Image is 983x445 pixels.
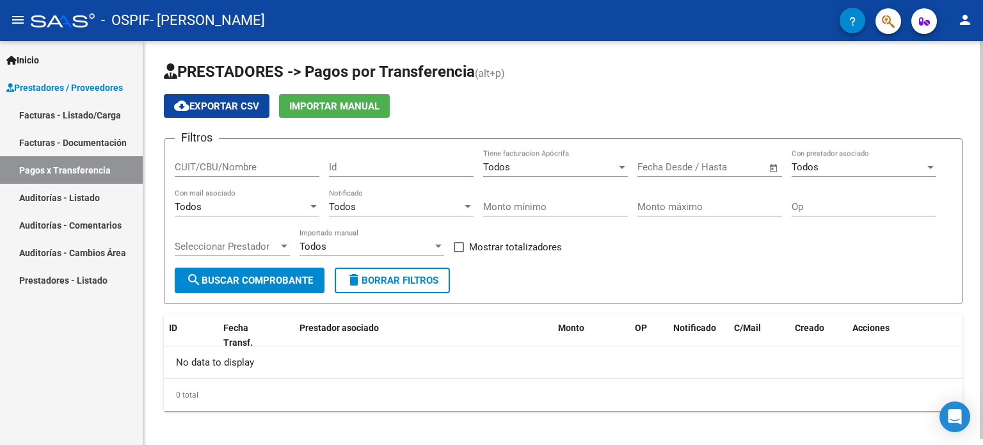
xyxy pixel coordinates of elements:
[175,241,278,252] span: Seleccionar Prestador
[289,101,380,112] span: Importar Manual
[792,161,819,173] span: Todos
[475,67,505,79] span: (alt+p)
[852,323,890,333] span: Acciones
[668,314,729,357] datatable-header-cell: Notificado
[957,12,973,28] mat-icon: person
[630,314,668,357] datatable-header-cell: OP
[483,161,510,173] span: Todos
[790,314,847,357] datatable-header-cell: Creado
[300,323,379,333] span: Prestador asociado
[174,101,259,112] span: Exportar CSV
[186,275,313,286] span: Buscar Comprobante
[218,314,276,357] datatable-header-cell: Fecha Transf.
[174,98,189,113] mat-icon: cloud_download
[164,346,963,378] div: No data to display
[223,323,253,348] span: Fecha Transf.
[346,272,362,287] mat-icon: delete
[335,268,450,293] button: Borrar Filtros
[164,94,269,118] button: Exportar CSV
[164,314,218,357] datatable-header-cell: ID
[294,314,553,357] datatable-header-cell: Prestador asociado
[635,323,647,333] span: OP
[795,323,824,333] span: Creado
[175,268,324,293] button: Buscar Comprobante
[6,53,39,67] span: Inicio
[164,379,963,411] div: 0 total
[673,323,716,333] span: Notificado
[558,323,584,333] span: Monto
[637,161,689,173] input: Fecha inicio
[701,161,763,173] input: Fecha fin
[6,81,123,95] span: Prestadores / Proveedores
[469,239,562,255] span: Mostrar totalizadores
[169,323,177,333] span: ID
[164,63,475,81] span: PRESTADORES -> Pagos por Transferencia
[101,6,150,35] span: - OSPIF
[329,201,356,213] span: Todos
[279,94,390,118] button: Importar Manual
[175,129,219,147] h3: Filtros
[847,314,963,357] datatable-header-cell: Acciones
[939,401,970,432] div: Open Intercom Messenger
[300,241,326,252] span: Todos
[175,201,202,213] span: Todos
[150,6,265,35] span: - [PERSON_NAME]
[346,275,438,286] span: Borrar Filtros
[767,161,781,175] button: Open calendar
[729,314,790,357] datatable-header-cell: C/Mail
[553,314,630,357] datatable-header-cell: Monto
[10,12,26,28] mat-icon: menu
[186,272,202,287] mat-icon: search
[734,323,761,333] span: C/Mail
